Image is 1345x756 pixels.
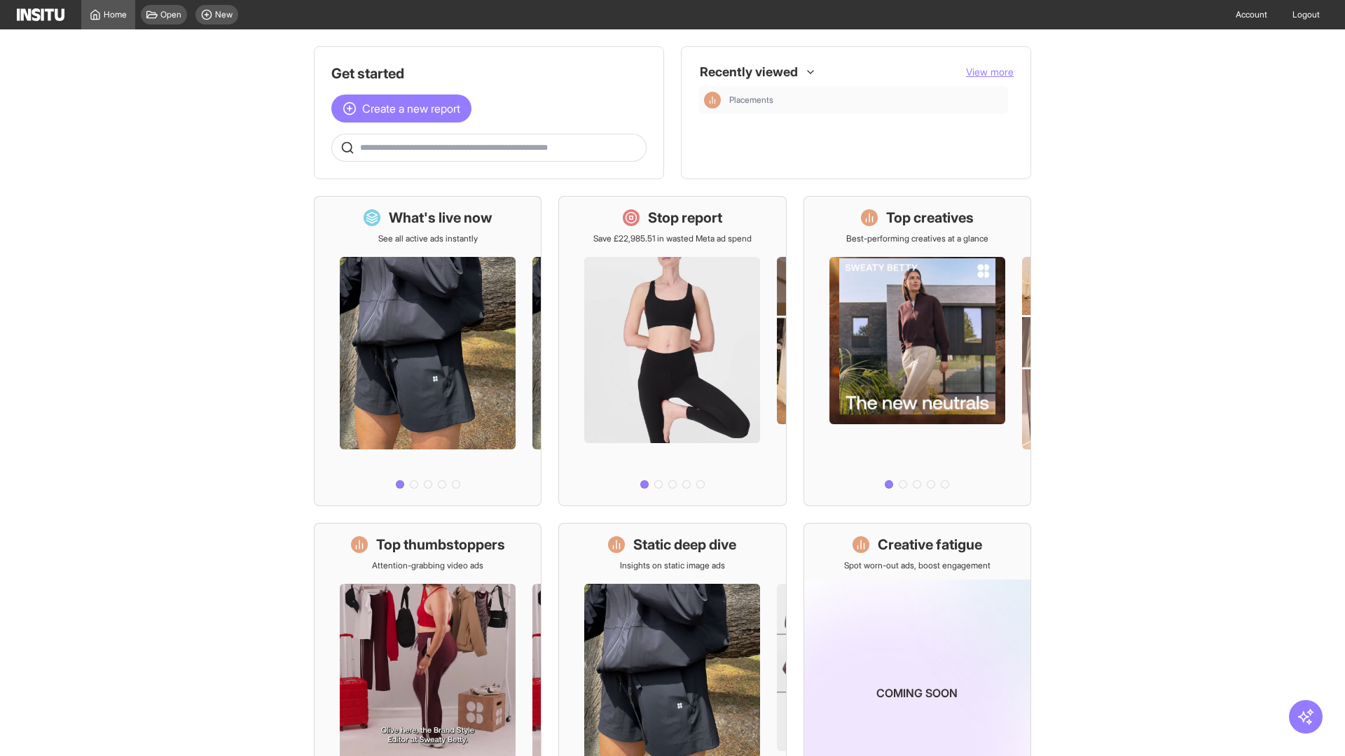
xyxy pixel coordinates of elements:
[17,8,64,21] img: Logo
[160,9,181,20] span: Open
[331,64,647,83] h1: Get started
[648,208,722,227] h1: Stop report
[729,94,773,106] span: Placements
[846,233,988,244] p: Best-performing creatives at a glance
[104,9,127,20] span: Home
[389,208,492,227] h1: What's live now
[633,535,736,554] h1: Static deep dive
[593,233,752,244] p: Save £22,985.51 in wasted Meta ad spend
[620,560,725,571] p: Insights on static image ads
[704,92,721,108] div: Insights
[331,94,471,122] button: Create a new report
[362,100,460,117] span: Create a new report
[372,560,483,571] p: Attention-grabbing video ads
[215,9,233,20] span: New
[378,233,478,244] p: See all active ads instantly
[558,196,786,506] a: Stop reportSave £22,985.51 in wasted Meta ad spend
[729,94,1002,106] span: Placements
[376,535,505,554] h1: Top thumbstoppers
[314,196,542,506] a: What's live nowSee all active ads instantly
[803,196,1031,506] a: Top creativesBest-performing creatives at a glance
[886,208,974,227] h1: Top creatives
[966,66,1014,78] span: View more
[966,65,1014,79] button: View more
